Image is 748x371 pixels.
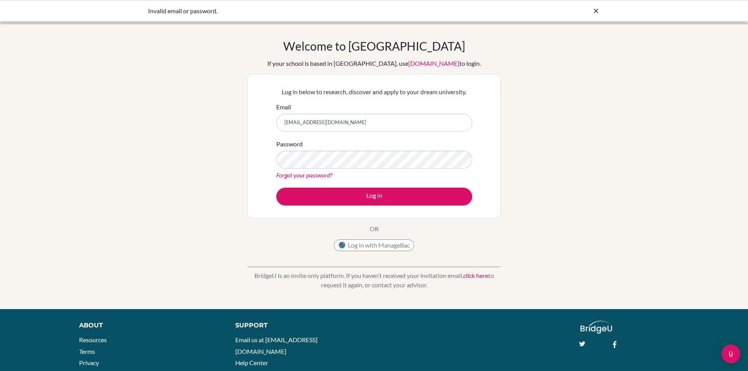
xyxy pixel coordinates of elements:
[276,171,332,179] a: Forgot your password?
[79,348,95,355] a: Terms
[276,139,303,149] label: Password
[580,321,612,334] img: logo_white@2x-f4f0deed5e89b7ecb1c2cc34c3e3d731f90f0f143d5ea2071677605dd97b5244.png
[276,87,472,97] p: Log in below to research, discover and apply to your dream university.
[235,321,365,330] div: Support
[408,60,459,67] a: [DOMAIN_NAME]
[79,359,99,366] a: Privacy
[370,224,379,234] p: OR
[247,271,501,290] p: BridgeU is an invite only platform. If you haven’t received your invitation email, to request it ...
[722,345,740,363] div: Open Intercom Messenger
[276,188,472,206] button: Log in
[79,336,107,343] a: Resources
[267,59,481,68] div: If your school is based in [GEOGRAPHIC_DATA], use to login.
[276,102,291,112] label: Email
[148,6,483,16] div: Invalid email or password.
[235,359,268,366] a: Help Center
[79,321,218,330] div: About
[463,272,488,279] a: click here
[235,336,318,355] a: Email us at [EMAIL_ADDRESS][DOMAIN_NAME]
[283,39,465,53] h1: Welcome to [GEOGRAPHIC_DATA]
[334,239,414,251] button: Log in with ManageBac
